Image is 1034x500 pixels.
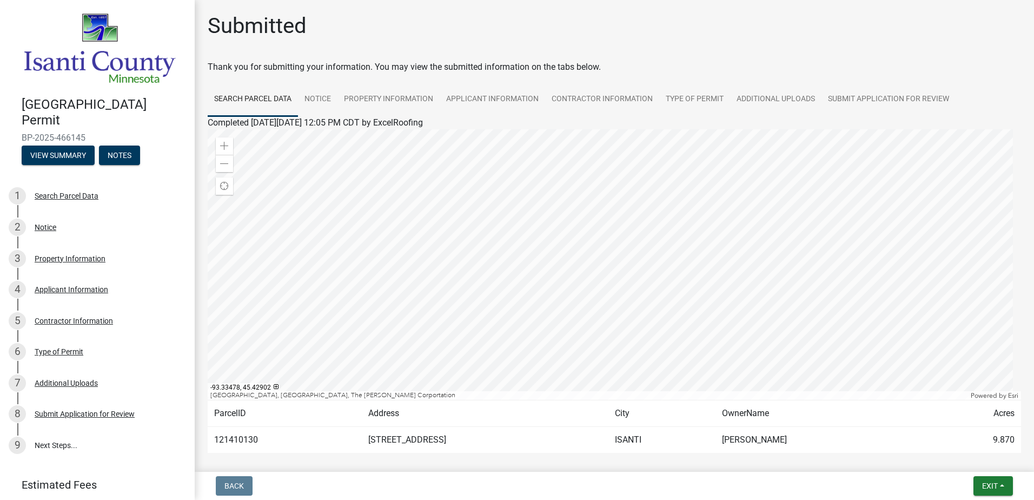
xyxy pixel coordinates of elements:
[362,400,608,427] td: Address
[22,97,186,128] h4: [GEOGRAPHIC_DATA] Permit
[9,219,26,236] div: 2
[9,474,177,496] a: Estimated Fees
[821,82,956,117] a: Submit Application for Review
[968,391,1021,400] div: Powered by
[9,374,26,392] div: 7
[608,427,715,453] td: ISANTI
[35,348,83,356] div: Type of Permit
[35,410,135,418] div: Submit Application for Review
[9,187,26,205] div: 1
[659,82,730,117] a: Type of Permit
[715,400,927,427] td: OwnerName
[927,400,1021,427] td: Acres
[208,61,1021,74] div: Thank you for submitting your information. You may view the submitted information on the tabs below.
[208,13,307,39] h1: Submitted
[35,223,56,231] div: Notice
[362,427,608,453] td: [STREET_ADDRESS]
[216,177,233,195] div: Find my location
[9,405,26,423] div: 8
[99,146,140,165] button: Notes
[224,482,244,490] span: Back
[973,476,1013,496] button: Exit
[22,146,95,165] button: View Summary
[982,482,998,490] span: Exit
[1008,392,1018,399] a: Esri
[9,437,26,454] div: 9
[298,82,337,117] a: Notice
[35,286,108,293] div: Applicant Information
[35,379,98,387] div: Additional Uploads
[216,155,233,172] div: Zoom out
[337,82,440,117] a: Property Information
[608,400,715,427] td: City
[9,281,26,298] div: 4
[35,317,113,325] div: Contractor Information
[730,82,821,117] a: Additional Uploads
[216,476,253,496] button: Back
[22,11,177,85] img: Isanti County, Minnesota
[35,192,98,200] div: Search Parcel Data
[216,137,233,155] div: Zoom in
[99,152,140,160] wm-modal-confirm: Notes
[35,255,105,262] div: Property Information
[208,391,968,400] div: [GEOGRAPHIC_DATA], [GEOGRAPHIC_DATA], The [PERSON_NAME] Corportation
[440,82,545,117] a: Applicant Information
[9,312,26,330] div: 5
[927,427,1021,453] td: 9.870
[208,400,362,427] td: ParcelID
[545,82,659,117] a: Contractor Information
[9,250,26,267] div: 3
[208,82,298,117] a: Search Parcel Data
[208,427,362,453] td: 121410130
[208,117,423,128] span: Completed [DATE][DATE] 12:05 PM CDT by ExcelRoofing
[715,427,927,453] td: [PERSON_NAME]
[22,152,95,160] wm-modal-confirm: Summary
[22,133,173,143] span: BP-2025-466145
[9,343,26,360] div: 6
